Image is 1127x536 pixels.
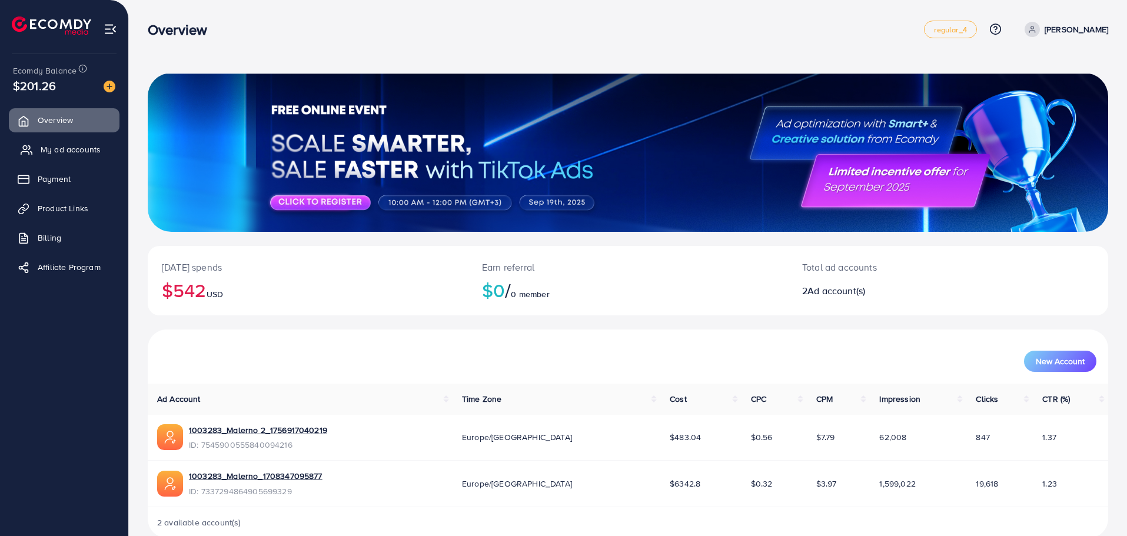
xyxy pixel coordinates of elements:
[189,424,327,436] a: 1003283_Malerno 2_1756917040219
[189,485,323,497] span: ID: 7337294864905699329
[1042,478,1057,490] span: 1.23
[462,393,501,405] span: Time Zone
[9,108,119,132] a: Overview
[162,260,454,274] p: [DATE] spends
[12,16,91,35] img: logo
[670,393,687,405] span: Cost
[879,478,915,490] span: 1,599,022
[802,260,1014,274] p: Total ad accounts
[802,285,1014,297] h2: 2
[1020,22,1108,37] a: [PERSON_NAME]
[1042,393,1070,405] span: CTR (%)
[816,478,837,490] span: $3.97
[976,478,998,490] span: 19,618
[1042,431,1056,443] span: 1.37
[13,65,77,76] span: Ecomdy Balance
[462,431,572,443] span: Europe/[GEOGRAPHIC_DATA]
[157,393,201,405] span: Ad Account
[934,26,966,34] span: regular_4
[976,393,998,405] span: Clicks
[157,517,241,528] span: 2 available account(s)
[670,478,700,490] span: $6342.8
[1036,357,1085,365] span: New Account
[38,202,88,214] span: Product Links
[9,138,119,161] a: My ad accounts
[511,288,549,300] span: 0 member
[38,114,73,126] span: Overview
[879,393,920,405] span: Impression
[189,470,323,482] a: 1003283_Malerno_1708347095877
[816,393,833,405] span: CPM
[41,144,101,155] span: My ad accounts
[157,424,183,450] img: ic-ads-acc.e4c84228.svg
[162,279,454,301] h2: $542
[104,81,115,92] img: image
[148,21,217,38] h3: Overview
[1024,351,1096,372] button: New Account
[670,431,701,443] span: $483.04
[924,21,976,38] a: regular_4
[207,288,223,300] span: USD
[157,471,183,497] img: ic-ads-acc.e4c84228.svg
[9,255,119,279] a: Affiliate Program
[1077,483,1118,527] iframe: Chat
[816,431,835,443] span: $7.79
[104,22,117,36] img: menu
[505,277,511,304] span: /
[13,77,56,94] span: $201.26
[751,478,773,490] span: $0.32
[482,260,774,274] p: Earn referral
[976,431,989,443] span: 847
[462,478,572,490] span: Europe/[GEOGRAPHIC_DATA]
[9,197,119,220] a: Product Links
[879,431,906,443] span: 62,008
[482,279,774,301] h2: $0
[751,431,773,443] span: $0.56
[38,173,71,185] span: Payment
[38,232,61,244] span: Billing
[751,393,766,405] span: CPC
[1045,22,1108,36] p: [PERSON_NAME]
[38,261,101,273] span: Affiliate Program
[807,284,865,297] span: Ad account(s)
[9,167,119,191] a: Payment
[189,439,327,451] span: ID: 7545900555840094216
[9,226,119,249] a: Billing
